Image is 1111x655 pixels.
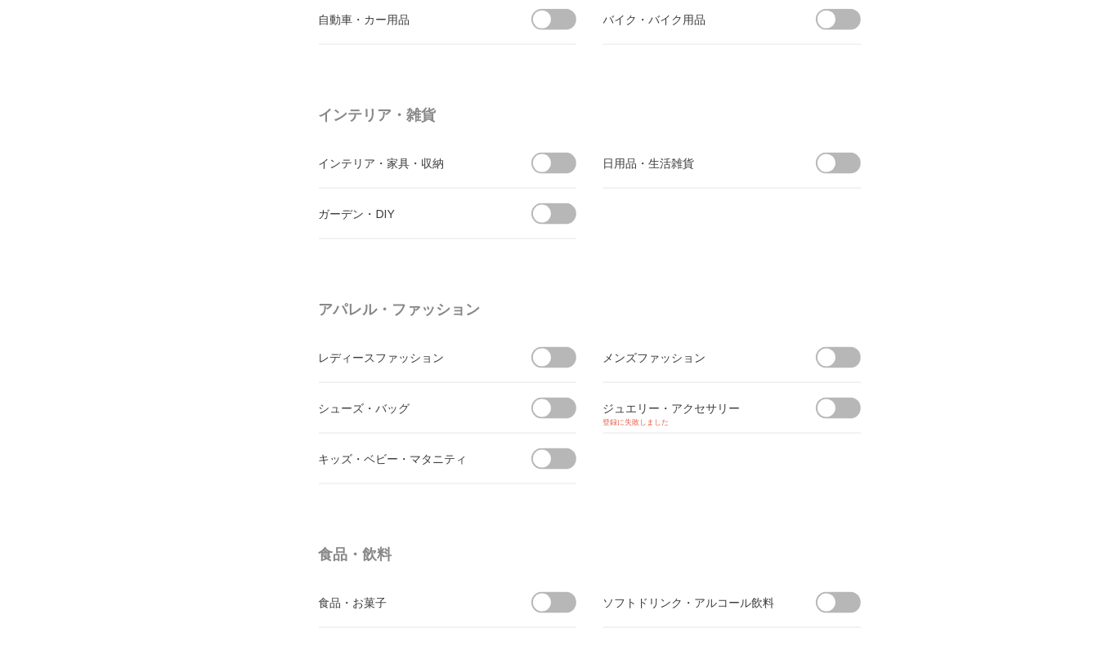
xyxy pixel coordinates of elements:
[319,540,867,569] h4: 食品・飲料
[319,203,503,224] div: ガーデン・DIY
[319,398,503,418] div: シューズ・バッグ
[603,419,861,426] span: 登録に失敗しました
[319,347,503,368] div: レディースファッション
[319,100,867,130] h4: インテリア・雑貨
[603,347,787,368] div: メンズファッション
[603,398,787,418] div: ジュエリー・アクセサリー
[319,153,503,173] div: インテリア・家具・収納
[319,448,503,469] div: キッズ・ベビー・マタニティ
[319,295,867,324] h4: アパレル・ファッション
[319,592,503,613] div: 食品・お菓子
[603,153,787,173] div: 日用品・生活雑貨
[603,592,787,613] div: ソフトドリンク・アルコール飲料
[603,9,787,29] div: バイク・バイク用品
[319,9,503,29] div: 自動車・カー用品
